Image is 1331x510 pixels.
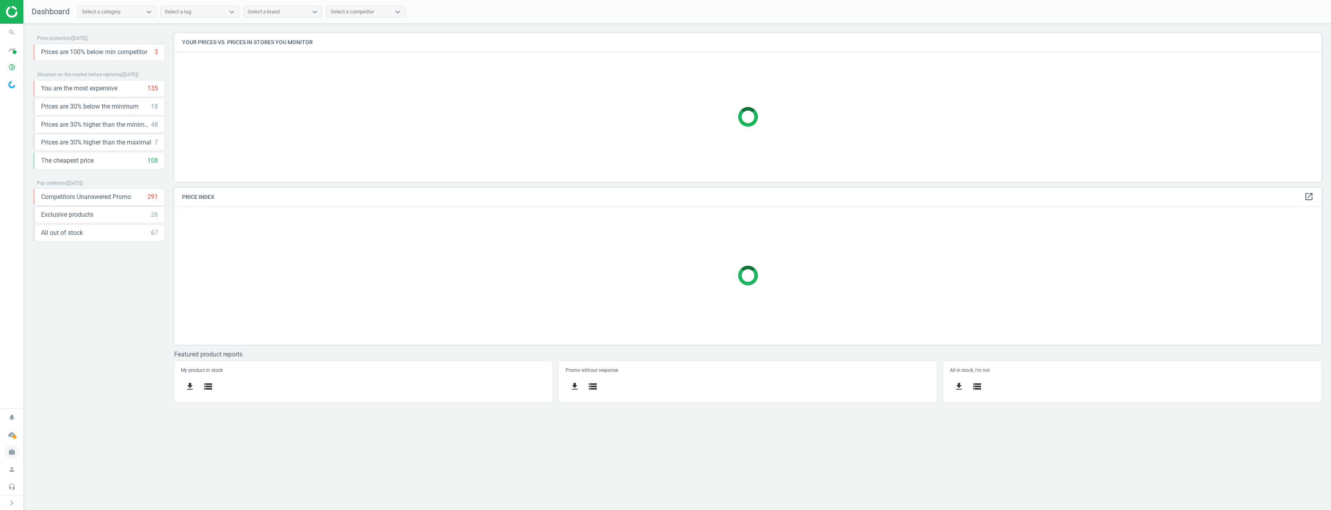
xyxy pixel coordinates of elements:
[954,382,964,391] i: get_app
[41,156,94,165] span: The cheapest price
[185,382,195,391] i: get_app
[147,156,158,165] div: 108
[32,7,70,16] span: Dashboard
[66,180,83,186] span: ( [DATE] )
[181,367,546,373] h5: My product in stock
[331,8,374,15] div: Select a competitor
[4,444,19,459] i: work
[1304,192,1314,201] i: open_in_new
[972,382,982,391] i: storage
[174,33,1322,52] h4: Your prices vs. prices in stores you monitor
[2,498,22,508] button: chevron_right
[4,42,19,57] i: timeline
[4,410,19,425] i: notifications
[248,8,280,15] div: Select a brand
[570,382,579,391] i: get_app
[41,48,147,56] span: Prices are 100% below min competitor
[122,72,139,77] span: ( [DATE] )
[4,25,19,40] i: search
[968,377,986,396] button: storage
[71,36,88,41] span: ( [DATE] )
[4,60,19,75] i: pie_chart_outlined
[950,377,968,396] button: get_app
[4,462,19,477] i: person
[1304,192,1314,202] a: open_in_new
[147,193,158,201] div: 291
[37,180,66,186] span: Pay attention
[566,367,931,373] h5: Promo without response
[154,138,158,147] div: 7
[41,138,151,147] span: Prices are 30% higher than the maximal
[41,102,139,111] span: Prices are 30% below the minimum
[584,377,602,396] button: storage
[41,120,151,129] span: Prices are 30% higher than the minimum
[165,8,191,15] div: Select a tag
[147,84,158,93] div: 135
[37,72,122,77] span: Situation on the market before repricing
[199,377,217,396] button: storage
[950,367,1315,373] h5: All in stock, i'm not
[588,382,598,391] i: storage
[41,210,93,219] span: Exclusive products
[41,193,131,201] span: Competitors Unanswered Promo
[7,498,17,508] i: chevron_right
[41,229,83,237] span: All out of stock
[4,479,19,494] i: headset_mic
[41,84,117,93] span: You are the most expensive
[4,427,19,442] i: cloud_done
[181,377,199,396] button: get_app
[151,229,158,237] div: 67
[203,382,213,391] i: storage
[174,188,1322,206] h4: Price Index
[151,210,158,219] div: 26
[6,6,62,18] img: ajHJNr6hYgQAAAAASUVORK5CYII=
[151,102,158,111] div: 18
[154,48,158,56] div: 3
[37,36,71,41] span: Price protection
[174,351,1322,358] h3: Featured product reports
[566,377,584,396] button: get_app
[8,81,15,88] img: wGWNvw8QSZomAAAAABJRU5ErkJggg==
[151,120,158,129] div: 48
[82,8,120,15] div: Select a category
